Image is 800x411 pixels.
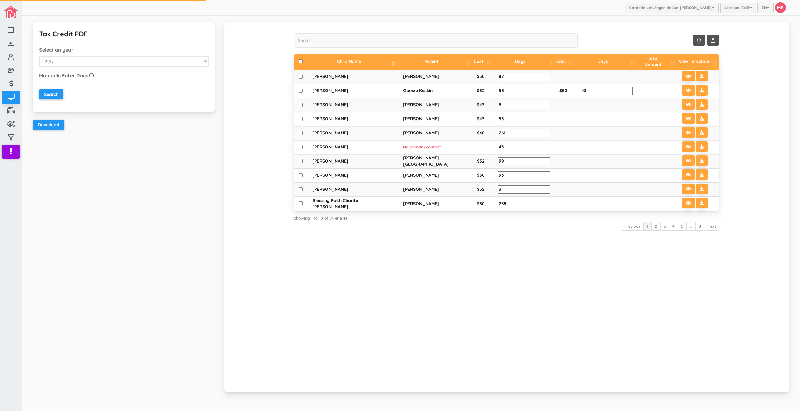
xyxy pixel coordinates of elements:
td: [PERSON_NAME] [308,70,398,84]
th: Days: activate to sort column ascending [493,54,555,70]
td: [PERSON_NAME] [308,169,398,183]
h3: Select an year [39,47,209,53]
td: $52 [472,84,493,98]
td: [PERSON_NAME] [308,98,398,112]
td: [PERSON_NAME] [398,197,473,211]
th: Cost: activate to sort column ascending [472,54,493,70]
td: [PERSON_NAME] [398,169,473,183]
td: $43 [472,98,493,112]
img: image [4,6,18,18]
td: [PERSON_NAME] [398,112,473,126]
h5: Tax Credit PDF [39,30,88,38]
th: Parent: activate to sort column ascending [398,54,473,70]
th: View Template: activate to sort column ascending [677,54,719,70]
a: … [686,222,696,231]
td: [PERSON_NAME] [308,183,398,197]
a: 2 [651,222,661,231]
a: Previous [621,222,644,231]
span: No primary contact [403,144,441,149]
td: $50 [472,70,493,84]
td: [PERSON_NAME] [308,84,398,98]
td: $52 [472,154,493,169]
th: Days: activate to sort column ascending [575,54,637,70]
td: [PERSON_NAME] [398,183,473,197]
a: Next [704,222,719,231]
a: 3 [660,222,669,231]
div: Showing 1 to 10 of 74 entries [294,213,719,221]
td: [PERSON_NAME][GEOGRAPHIC_DATA] [398,154,473,169]
td: [PERSON_NAME] [308,126,398,140]
td: [PERSON_NAME] [308,112,398,126]
td: $43 [472,112,493,126]
td: $50 [555,84,575,98]
td: [PERSON_NAME] [398,126,473,140]
td: [PERSON_NAME] [308,140,398,154]
th: Total Amount: activate to sort column ascending [637,54,677,70]
td: $52 [472,183,493,197]
h3: Manually Enter Days [39,73,88,79]
input: Search... [294,33,578,48]
a: 4 [669,222,678,231]
td: $50 [472,169,493,183]
td: Gamze Keskin [398,84,473,98]
td: [PERSON_NAME] [308,154,398,169]
a: 5 [678,222,687,231]
td: [PERSON_NAME] [398,98,473,112]
input: Search [39,89,63,99]
a: 8 [695,222,704,231]
td: [PERSON_NAME] [398,70,473,84]
th: Child Name: activate to sort column descending [308,54,398,70]
input: Download [33,120,64,130]
td: $48 [472,126,493,140]
th: Cost: activate to sort column ascending [555,54,575,70]
td: Blessing Faith Charite [PERSON_NAME] [308,197,398,211]
a: 1 [643,222,652,231]
td: $50 [472,197,493,211]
